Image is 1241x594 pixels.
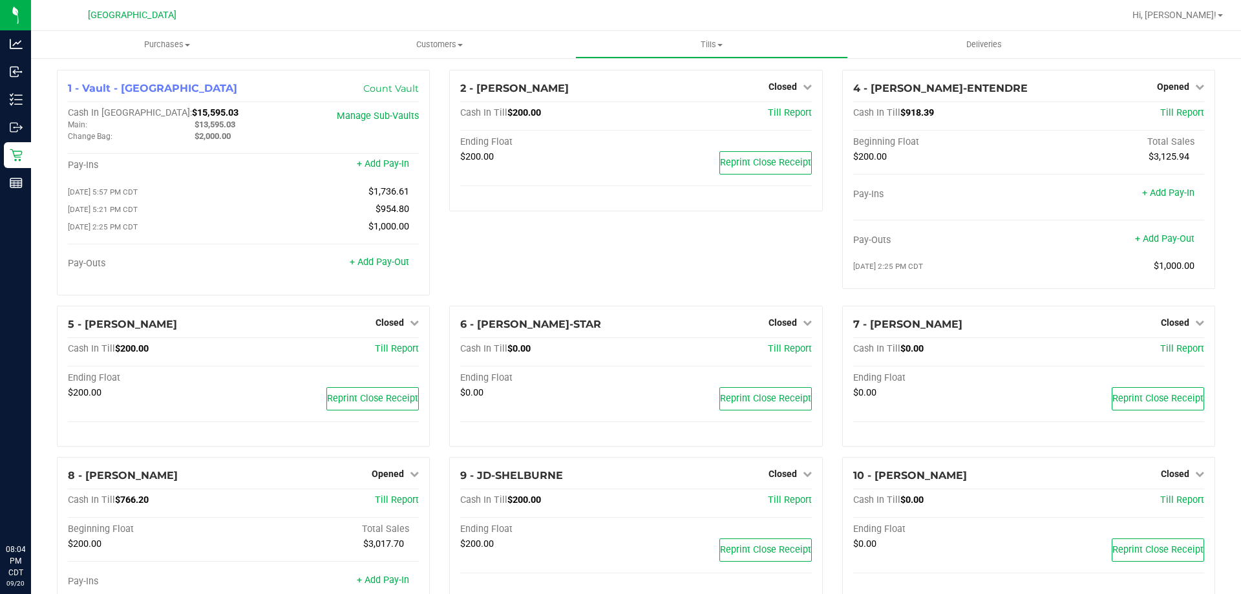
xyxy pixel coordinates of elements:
span: $13,595.03 [195,120,235,129]
span: 10 - [PERSON_NAME] [853,469,967,482]
span: $3,125.94 [1149,151,1189,162]
span: Cash In Till [460,494,507,505]
a: Till Report [768,343,812,354]
a: + Add Pay-Out [350,257,409,268]
a: + Add Pay-In [357,158,409,169]
span: Till Report [768,494,812,505]
span: 9 - JD-SHELBURNE [460,469,563,482]
inline-svg: Reports [10,176,23,189]
inline-svg: Inventory [10,93,23,106]
button: Reprint Close Receipt [326,387,419,410]
a: + Add Pay-In [357,575,409,586]
span: Cash In Till [460,107,507,118]
span: $200.00 [460,151,494,162]
div: Ending Float [460,372,636,384]
span: Tills [576,39,847,50]
span: Closed [769,469,797,479]
a: + Add Pay-Out [1135,233,1194,244]
inline-svg: Retail [10,149,23,162]
span: Reprint Close Receipt [720,157,811,168]
span: $1,000.00 [368,221,409,232]
span: $200.00 [68,387,101,398]
button: Reprint Close Receipt [719,151,812,175]
p: 09/20 [6,578,25,588]
span: $200.00 [115,343,149,354]
span: $1,000.00 [1154,260,1194,271]
div: Beginning Float [853,136,1029,148]
span: Purchases [31,39,303,50]
div: Pay-Ins [853,189,1029,200]
span: $954.80 [376,204,409,215]
span: Change Bag: [68,132,112,141]
span: Till Report [375,343,419,354]
div: Beginning Float [68,524,244,535]
span: Customers [304,39,575,50]
div: Ending Float [460,524,636,535]
span: Till Report [1160,494,1204,505]
span: 2 - [PERSON_NAME] [460,82,569,94]
span: Opened [372,469,404,479]
span: 8 - [PERSON_NAME] [68,469,178,482]
span: Cash In Till [853,494,900,505]
button: Reprint Close Receipt [1112,387,1204,410]
div: Pay-Outs [853,235,1029,246]
span: [DATE] 5:21 PM CDT [68,205,138,214]
iframe: Resource center [13,491,52,529]
span: Reprint Close Receipt [720,544,811,555]
span: Closed [769,81,797,92]
span: 5 - [PERSON_NAME] [68,318,177,330]
span: 1 - Vault - [GEOGRAPHIC_DATA] [68,82,237,94]
div: Ending Float [853,372,1029,384]
a: Till Report [375,494,419,505]
span: $766.20 [115,494,149,505]
div: Pay-Ins [68,576,244,588]
a: Purchases [31,31,303,58]
span: Cash In Till [460,343,507,354]
span: Till Report [1160,343,1204,354]
span: Reprint Close Receipt [720,393,811,404]
a: Count Vault [363,83,419,94]
a: Customers [303,31,575,58]
span: Reprint Close Receipt [1112,544,1204,555]
span: [DATE] 5:57 PM CDT [68,187,138,196]
span: $0.00 [853,538,876,549]
span: Closed [376,317,404,328]
span: $0.00 [460,387,483,398]
a: Till Report [768,107,812,118]
span: $200.00 [853,151,887,162]
div: Ending Float [853,524,1029,535]
span: Reprint Close Receipt [327,393,418,404]
p: 08:04 PM CDT [6,544,25,578]
span: 6 - [PERSON_NAME]-STAR [460,318,601,330]
div: Pay-Outs [68,258,244,270]
span: Cash In [GEOGRAPHIC_DATA]: [68,107,192,118]
span: 4 - [PERSON_NAME]-ENTENDRE [853,82,1028,94]
span: $0.00 [507,343,531,354]
a: Deliveries [848,31,1120,58]
a: Till Report [1160,107,1204,118]
span: Closed [769,317,797,328]
span: $918.39 [900,107,934,118]
span: [GEOGRAPHIC_DATA] [88,10,176,21]
a: + Add Pay-In [1142,187,1194,198]
span: Main: [68,120,87,129]
span: Cash In Till [853,107,900,118]
span: $0.00 [900,494,924,505]
span: $0.00 [900,343,924,354]
span: Cash In Till [68,343,115,354]
inline-svg: Inbound [10,65,23,78]
span: $200.00 [68,538,101,549]
span: $200.00 [460,538,494,549]
span: Reprint Close Receipt [1112,393,1204,404]
span: Closed [1161,469,1189,479]
button: Reprint Close Receipt [719,387,812,410]
inline-svg: Analytics [10,37,23,50]
button: Reprint Close Receipt [1112,538,1204,562]
span: Hi, [PERSON_NAME]! [1132,10,1216,20]
span: [DATE] 2:25 PM CDT [853,262,923,271]
span: $200.00 [507,107,541,118]
span: $3,017.70 [363,538,404,549]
